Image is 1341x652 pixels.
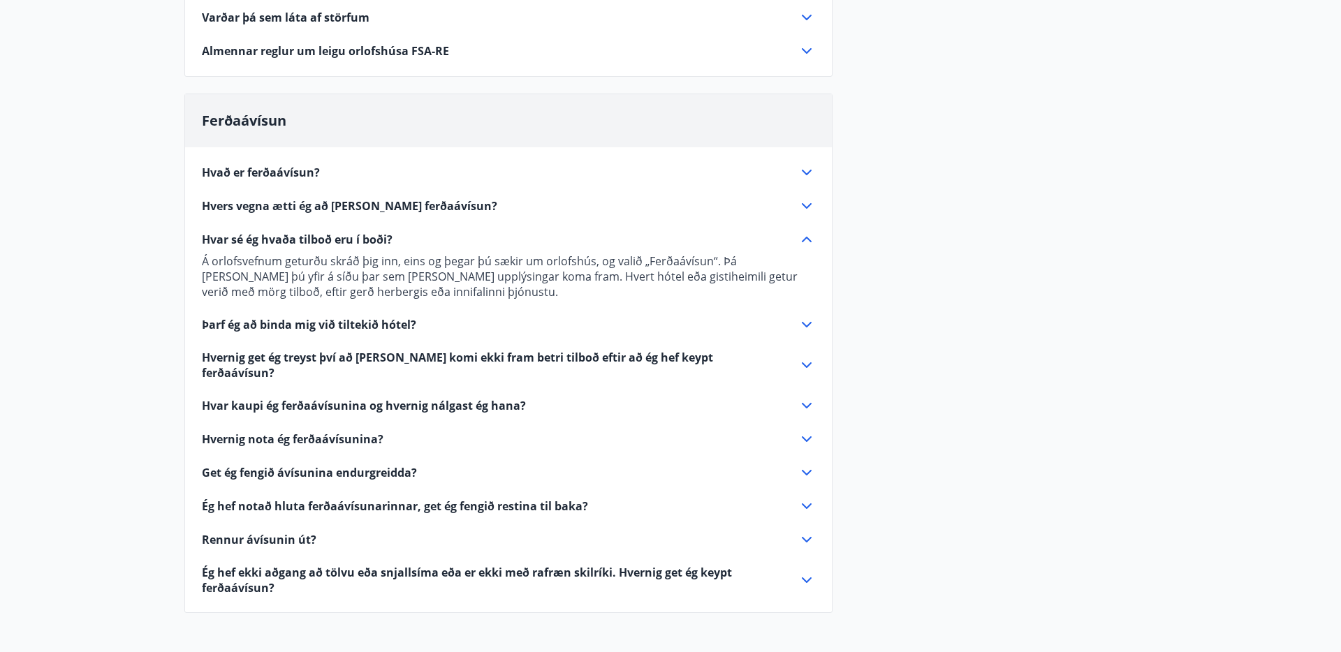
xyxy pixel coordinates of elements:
[202,43,815,59] div: Almennar reglur um leigu orlofshúsa FSA-RE
[202,350,815,380] div: Hvernig get ég treyst því að [PERSON_NAME] komi ekki fram betri tilboð eftir að ég hef keypt ferð...
[202,431,815,447] div: Hvernig nota ég ferðaávísunina?
[202,317,416,332] span: Þarf ég að binda mig við tiltekið hótel?
[202,231,815,248] div: Hvar sé ég hvaða tilboð eru í boði?
[202,164,815,181] div: Hvað er ferðaávísun?
[202,198,497,214] span: Hvers vegna ætti ég að [PERSON_NAME] ferðaávísun?
[202,316,815,333] div: Þarf ég að binda mig við tiltekið hótel?
[202,498,815,514] div: Ég hef notað hluta ferðaávísunarinnar, get ég fengið restina til baka?
[202,398,526,413] span: Hvar kaupi ég ferðaávísunina og hvernig nálgast ég hana?
[202,531,815,548] div: Rennur ávísunin út?
[202,165,320,180] span: Hvað er ferðaávísun?
[202,232,393,247] span: Hvar sé ég hvaða tilboð eru í boði?
[202,43,449,59] span: Almennar reglur um leigu orlofshúsa FSA-RE
[202,464,815,481] div: Get ég fengið ávísunina endurgreidda?
[202,248,815,299] div: Hvar sé ég hvaða tilboð eru í boði?
[202,350,782,380] span: Hvernig get ég treyst því að [PERSON_NAME] komi ekki fram betri tilboð eftir að ég hef keypt ferð...
[202,9,815,26] div: Varðar þá sem láta af störfum
[202,498,588,514] span: Ég hef notað hluta ferðaávísunarinnar, get ég fengið restina til baka?
[202,10,369,25] span: Varðar þá sem láta af störfum
[202,397,815,414] div: Hvar kaupi ég ferðaávísunina og hvernig nálgast ég hana?
[202,532,316,547] span: Rennur ávísunin út?
[202,111,286,130] span: Ferðaávísun
[202,565,782,595] span: Ég hef ekki aðgang að tölvu eða snjallsíma eða er ekki með rafræn skilríki. Hvernig get ég keypt ...
[202,565,815,595] div: Ég hef ekki aðgang að tölvu eða snjallsíma eða er ekki með rafræn skilríki. Hvernig get ég keypt ...
[202,253,815,299] p: Á orlofsvefnum geturðu skráð þig inn, eins og þegar þú sækir um orlofshús, og valið „Ferðaávísun“...
[202,198,815,214] div: Hvers vegna ætti ég að [PERSON_NAME] ferðaávísun?
[202,465,417,480] span: Get ég fengið ávísunina endurgreidda?
[202,431,383,447] span: Hvernig nota ég ferðaávísunina?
